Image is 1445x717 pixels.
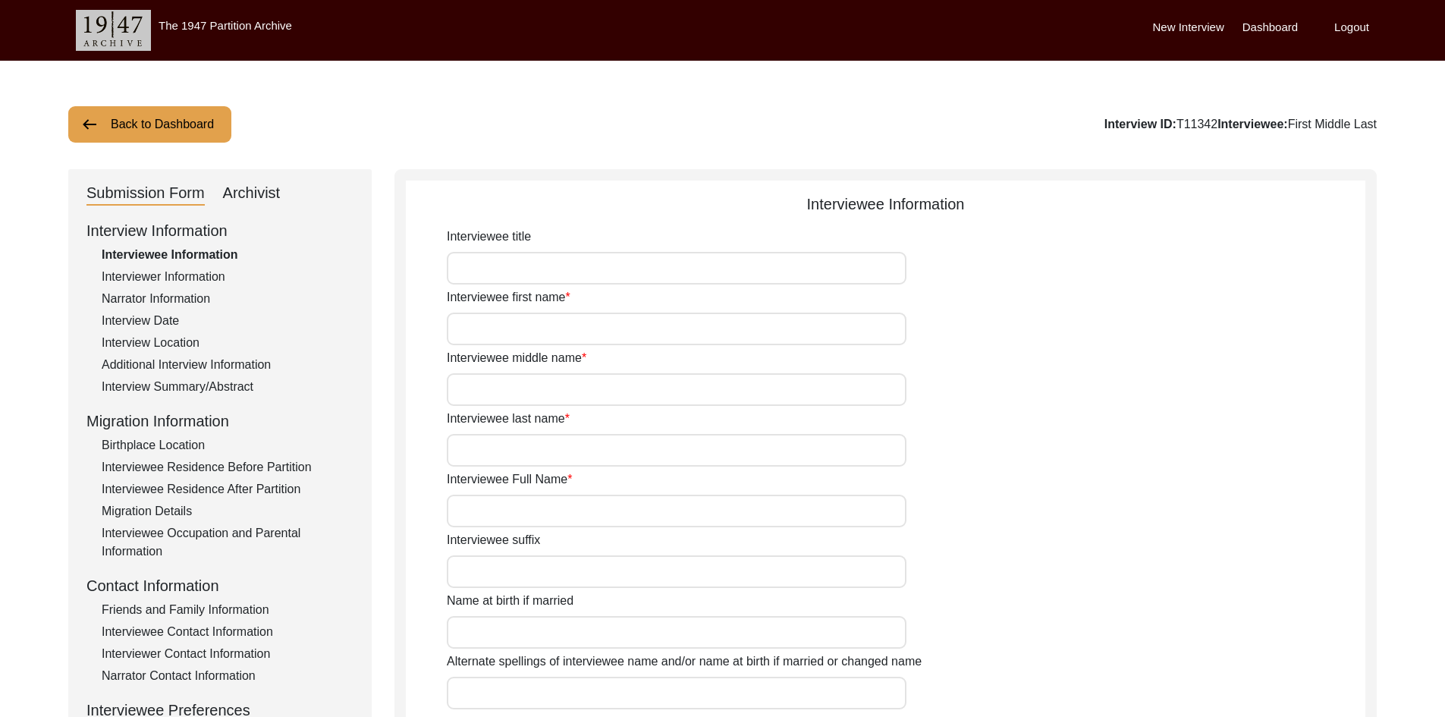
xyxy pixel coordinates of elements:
[102,334,353,352] div: Interview Location
[447,653,922,671] label: Alternate spellings of interviewee name and/or name at birth if married or changed name
[86,181,205,206] div: Submission Form
[76,10,151,51] img: header-logo.png
[102,246,353,264] div: Interviewee Information
[102,502,353,520] div: Migration Details
[102,623,353,641] div: Interviewee Contact Information
[447,349,586,367] label: Interviewee middle name
[102,667,353,685] div: Narrator Contact Information
[223,181,281,206] div: Archivist
[86,410,353,432] div: Migration Information
[102,378,353,396] div: Interview Summary/Abstract
[102,645,353,663] div: Interviewer Contact Information
[1242,19,1298,36] label: Dashboard
[102,312,353,330] div: Interview Date
[447,228,531,246] label: Interviewee title
[447,288,570,307] label: Interviewee first name
[86,574,353,597] div: Contact Information
[68,106,231,143] button: Back to Dashboard
[447,470,572,489] label: Interviewee Full Name
[102,436,353,454] div: Birthplace Location
[406,193,1365,215] div: Interviewee Information
[102,268,353,286] div: Interviewer Information
[447,410,570,428] label: Interviewee last name
[1104,118,1176,131] b: Interview ID:
[447,531,540,549] label: Interviewee suffix
[102,458,353,476] div: Interviewee Residence Before Partition
[102,524,353,561] div: Interviewee Occupation and Parental Information
[1104,115,1377,134] div: T11342 First Middle Last
[159,19,292,32] label: The 1947 Partition Archive
[102,601,353,619] div: Friends and Family Information
[80,115,99,134] img: arrow-left.png
[1217,118,1287,131] b: Interviewee:
[1334,19,1369,36] label: Logout
[1153,19,1224,36] label: New Interview
[102,480,353,498] div: Interviewee Residence After Partition
[102,356,353,374] div: Additional Interview Information
[102,290,353,308] div: Narrator Information
[86,219,353,242] div: Interview Information
[447,592,573,610] label: Name at birth if married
